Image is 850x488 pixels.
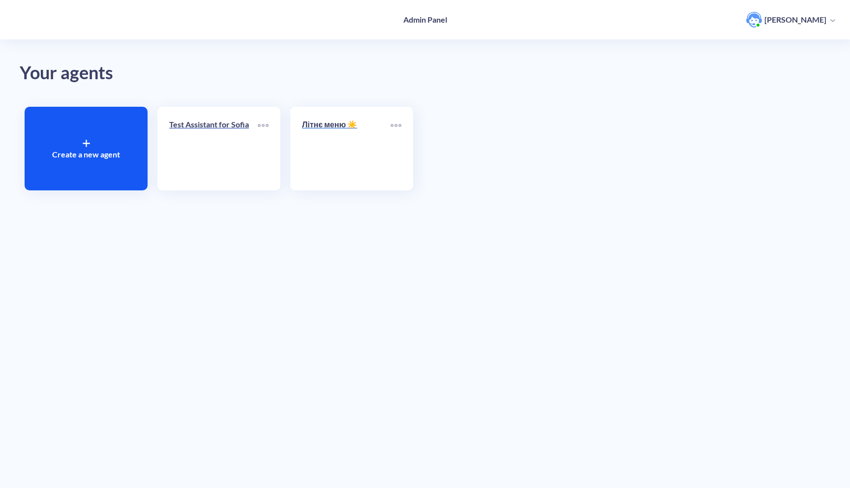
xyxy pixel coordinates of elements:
button: user photo[PERSON_NAME] [741,11,840,29]
p: [PERSON_NAME] [764,14,826,25]
p: Літнє меню ☀️ [302,119,391,130]
p: Test Assistant for Sofia [169,119,258,130]
p: Create a new agent [52,149,120,160]
a: Літнє меню ☀️ [302,119,391,179]
img: user photo [746,12,762,28]
h4: Admin Panel [403,15,447,24]
div: Your agents [20,59,830,87]
a: Test Assistant for Sofia [169,119,258,179]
